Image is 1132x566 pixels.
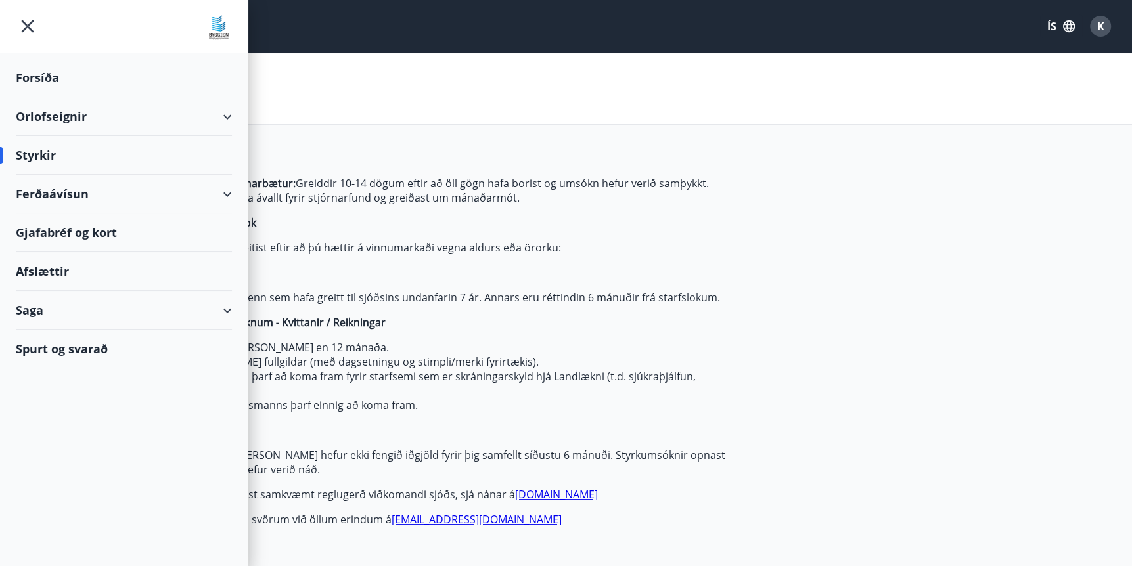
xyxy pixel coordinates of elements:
[1040,14,1082,38] button: ÍS
[16,175,232,213] div: Ferðaávísun
[135,355,729,369] li: Þurfa að [PERSON_NAME] fullgildar (með dagsetningu og stimpli/merki fyrirtækis).
[135,340,729,355] li: Kvittanir mega ekki [PERSON_NAME] en 12 mánaða.
[109,487,729,502] p: Réttindi til styrkja endurnýjast samkvæmt reglugerð viðkomandi sjóðs, sjá nánar á
[135,265,729,280] li: 3 ár
[16,213,232,252] div: Gjafabréf og kort
[109,215,256,230] strong: Réttur til styrkja eftir starfslok
[206,14,232,41] img: union_logo
[135,369,729,398] li: Nafn þjónustuveitanda þarf að koma fram fyrir starfsemi sem er skráningarskyld hjá Landlækni (t.d...
[392,512,562,527] a: [EMAIL_ADDRESS][DOMAIN_NAME]
[135,398,729,412] li: Nafn og kennitala félagsmanns þarf einnig að koma fram.
[515,487,598,502] a: [DOMAIN_NAME]
[109,240,729,255] p: Réttur þinn til styrkja varðveitist eftir að þú hættir á vinnumarkaði vegna aldurs eða örorku:
[135,190,729,205] li: Fara ávallt fyrir stjórnarfund og greiðast um mánaðarmót.
[135,176,729,190] li: Greiddir 10-14 dögum eftir að öll gögn hafa borist og umsókn hefur verið samþykkt.
[1085,11,1116,42] button: K
[16,97,232,136] div: Orlofseignir
[16,291,232,330] div: Saga
[16,136,232,175] div: Styrkir
[109,448,729,477] p: [PERSON_NAME] þýðir að [PERSON_NAME] hefur ekki fengið iðgjöld fyrir þig samfellt síðustu 6 mánuð...
[16,252,232,291] div: Afslættir
[16,14,39,38] button: menu
[109,512,729,527] p: Ef þú ert með spurningar þá svörum við öllum erindum á
[109,290,729,305] p: Þetta á við um virka félagsmenn sem hafa greitt til sjóðsins undanfarin 7 ár. Annars eru réttindi...
[16,330,232,368] div: Spurt og svarað
[16,58,232,97] div: Forsíða
[1097,19,1104,33] span: K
